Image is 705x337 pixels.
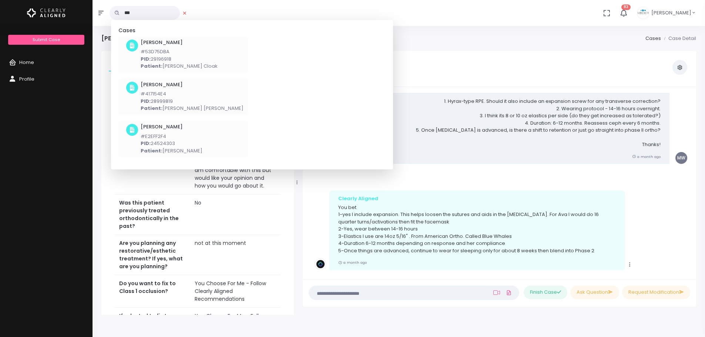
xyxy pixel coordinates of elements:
[27,5,66,21] img: Logo Horizontal
[101,51,294,315] div: scrollable content
[504,286,513,299] a: Add Files
[141,63,162,70] b: Patient:
[622,286,690,299] button: Request Modification
[141,105,244,112] p: [PERSON_NAME] [PERSON_NAME]
[8,35,84,45] a: Submit Case
[661,35,696,42] li: Case Detail
[141,147,162,154] b: Patient:
[338,260,367,265] small: a month ago
[309,93,690,272] div: scrollable content
[141,82,244,88] h6: [PERSON_NAME]
[141,124,202,130] h6: [PERSON_NAME]
[190,275,280,308] td: You Choose For Me - Follow Clearly Aligned Recommendations
[338,204,616,255] p: You bet 1-yes I include expansion. This helps loosen the sutures and aids in the [MEDICAL_DATA]. ...
[141,90,244,98] p: #417154E4
[115,235,190,275] th: Are you planning any restorative/esthetic treatment? If yes, what are you planning?
[621,4,631,10] span: 83
[19,59,34,66] span: Home
[675,152,687,164] span: MW
[115,195,190,235] th: Was this patient previously treated orthodontically in the past?
[118,27,248,34] h5: Cases
[141,48,218,55] p: #53D75DBA
[492,290,501,296] a: Add Loom Video
[141,105,162,112] b: Patient:
[645,35,661,42] a: Cases
[190,235,280,275] td: not at this moment
[115,275,190,308] th: Do you want to fix to Class 1 occlusion?
[338,195,616,202] div: Clearly Aligned
[114,27,390,162] div: scrollable content
[651,9,691,17] span: [PERSON_NAME]
[141,55,151,63] b: PID:
[524,286,567,299] button: Finish Case
[190,195,280,235] td: No
[141,98,151,105] b: PID:
[632,154,661,159] small: a month ago
[637,6,650,20] img: Header Avatar
[141,40,218,46] h6: [PERSON_NAME]
[101,35,265,42] h4: [PERSON_NAME], 12 (#24524303) By [PERSON_NAME]
[141,55,218,63] p: 29196918
[141,133,202,140] p: #E2EFF2F4
[141,98,244,105] p: 28999819
[19,75,34,82] span: Profile
[141,63,218,70] p: [PERSON_NAME] Cloak
[383,76,661,148] p: Hi Leagh, I have done RPE and [PERSON_NAME] before but not headgear. However I am comfortable wit...
[141,140,202,147] p: 24524303
[570,286,619,299] button: Ask Question
[33,37,60,43] span: Submit Case
[141,147,202,155] p: [PERSON_NAME]
[141,140,151,147] b: PID:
